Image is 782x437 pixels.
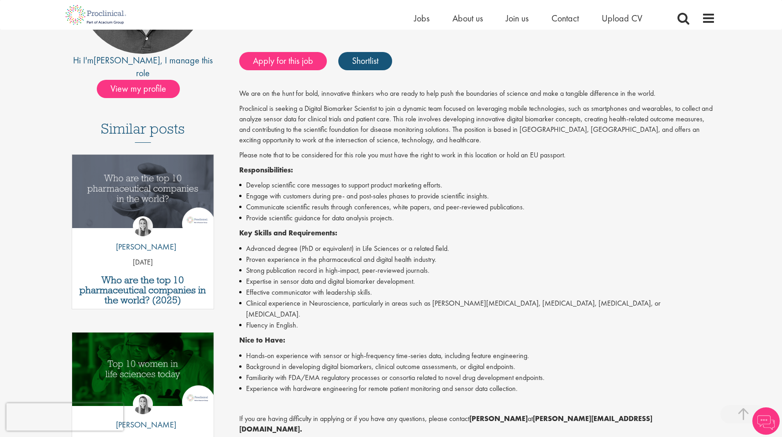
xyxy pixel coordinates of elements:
[239,414,652,434] strong: [PERSON_NAME][EMAIL_ADDRESS][DOMAIN_NAME].
[239,191,715,202] li: Engage with customers during pre- and post-sales phases to provide scientific insights.
[97,82,189,94] a: View my profile
[72,155,214,235] a: Link to a post
[602,12,642,24] a: Upload CV
[239,335,285,345] strong: Nice to Have:
[752,407,780,435] img: Chatbot
[506,12,529,24] a: Join us
[239,372,715,383] li: Familiarity with FDA/EMA regulatory processes or consortia related to novel drug development endp...
[414,12,430,24] a: Jobs
[239,150,715,161] p: Please note that to be considered for this role you must have the right to work in this location ...
[551,12,579,24] a: Contact
[109,216,176,257] a: Hannah Burke [PERSON_NAME]
[101,121,185,143] h3: Similar posts
[239,414,715,435] p: If you are having difficulty in applying or if you have any questions, please contact at
[338,52,392,70] a: Shortlist
[239,265,715,276] li: Strong publication record in high-impact, peer-reviewed journals.
[239,383,715,394] li: Experience with hardware engineering for remote patient monitoring and sensor data collection.
[109,241,176,253] p: [PERSON_NAME]
[133,394,153,414] img: Hannah Burke
[239,52,327,70] a: Apply for this job
[72,333,214,413] a: Link to a post
[109,419,176,431] p: [PERSON_NAME]
[133,216,153,236] img: Hannah Burke
[239,202,715,213] li: Communicate scientific results through conferences, white papers, and peer-reviewed publications.
[109,394,176,435] a: Hannah Burke [PERSON_NAME]
[239,350,715,361] li: Hands-on experience with sensor or high-frequency time-series data, including feature engineering.
[272,21,293,31] span: 66543
[72,155,214,228] img: Top 10 pharmaceutical companies in the world 2025
[239,88,715,99] p: We are on the hunt for bold, innovative thinkers who are ready to help push the boundaries of sci...
[67,54,219,80] div: Hi I'm , I manage this role
[239,180,715,191] li: Develop scientific core messages to support product marketing efforts.
[77,275,210,305] a: Who are the top 10 pharmaceutical companies in the world? (2025)
[72,333,214,406] img: Top 10 women in life sciences today
[239,361,715,372] li: Background in developing digital biomarkers, clinical outcome assessments, or digital endpoints.
[239,243,715,254] li: Advanced degree (PhD or equivalent) in Life Sciences or a related field.
[239,213,715,224] li: Provide scientific guidance for data analysis projects.
[239,287,715,298] li: Effective communicator with leadership skills.
[239,254,715,265] li: Proven experience in the pharmaceutical and digital health industry.
[6,403,123,431] iframe: reCAPTCHA
[72,257,214,268] p: [DATE]
[239,298,715,320] li: Clinical experience in Neuroscience, particularly in areas such as [PERSON_NAME][MEDICAL_DATA], [...
[452,12,483,24] a: About us
[97,80,180,98] span: View my profile
[239,165,293,175] strong: Responsibilities:
[239,320,715,331] li: Fluency in English.
[94,54,160,66] a: [PERSON_NAME]
[469,414,528,423] strong: [PERSON_NAME]
[239,276,715,287] li: Expertise in sensor data and digital biomarker development.
[239,104,715,145] p: Proclinical is seeking a Digital Biomarker Scientist to join a dynamic team focused on leveraging...
[239,228,337,238] strong: Key Skills and Requirements:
